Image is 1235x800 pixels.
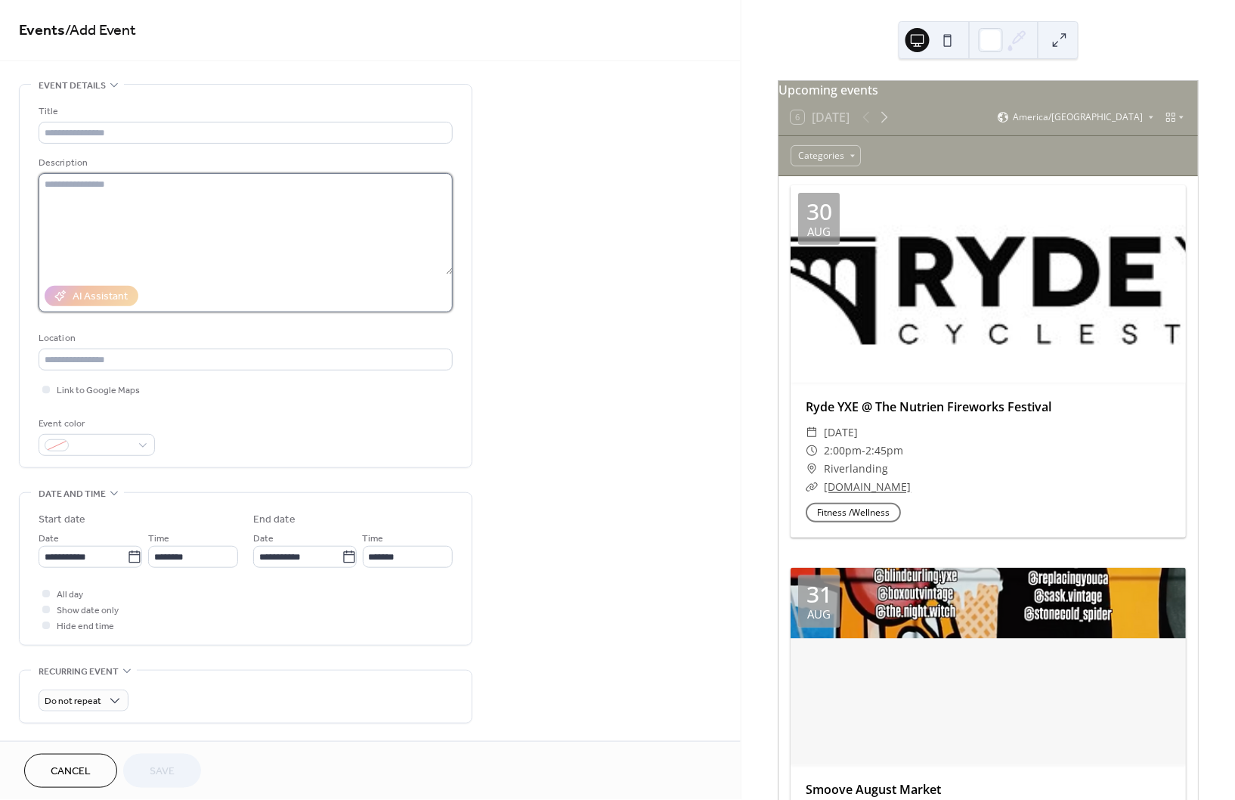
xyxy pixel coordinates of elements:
[39,486,106,502] span: Date and time
[39,416,152,432] div: Event color
[806,398,1051,415] a: Ryde YXE @ The Nutrien Fireworks Festival
[253,532,274,547] span: Date
[806,423,818,442] div: ​
[806,478,818,496] div: ​
[806,583,832,606] div: 31
[39,155,450,171] div: Description
[39,104,450,119] div: Title
[824,442,862,460] span: 2:00pm
[45,693,101,711] span: Do not repeat
[807,226,831,237] div: Aug
[1013,113,1143,122] span: America/[GEOGRAPHIC_DATA]
[51,764,91,780] span: Cancel
[19,17,65,46] a: Events
[824,423,858,442] span: [DATE]
[363,532,384,547] span: Time
[39,512,85,528] div: Start date
[24,754,117,788] button: Cancel
[39,664,119,680] span: Recurring event
[807,609,831,620] div: Aug
[65,17,136,46] span: / Add Event
[806,781,941,798] a: Smoove August Market
[824,460,888,478] span: Riverlanding
[806,200,832,223] div: 30
[39,330,450,346] div: Location
[39,532,59,547] span: Date
[806,460,818,478] div: ​
[824,479,911,494] a: [DOMAIN_NAME]
[806,442,818,460] div: ​
[253,512,296,528] div: End date
[57,588,83,603] span: All day
[148,532,169,547] span: Time
[57,603,119,619] span: Show date only
[57,619,114,635] span: Hide end time
[865,442,903,460] span: 2:45pm
[39,78,106,94] span: Event details
[862,442,865,460] span: -
[778,81,1198,99] div: Upcoming events
[57,383,140,399] span: Link to Google Maps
